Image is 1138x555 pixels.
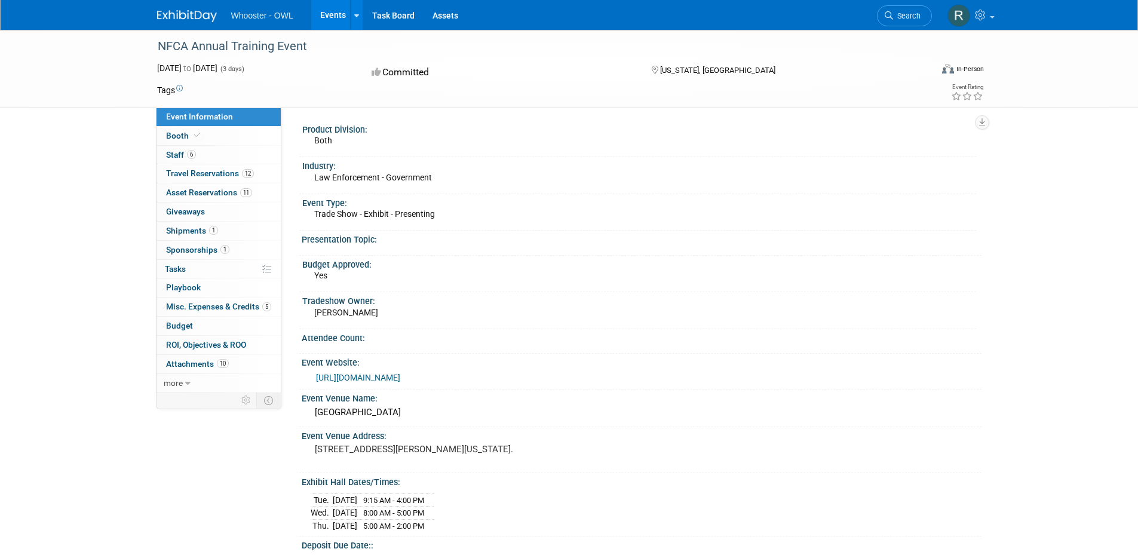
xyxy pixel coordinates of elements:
[947,4,970,27] img: Robert Dugan
[166,168,254,178] span: Travel Reservations
[363,522,424,531] span: 5:00 AM - 2:00 PM
[363,508,424,517] span: 8:00 AM - 5:00 PM
[956,65,984,73] div: In-Person
[220,245,229,254] span: 1
[314,209,435,219] span: Trade Show - Exhibit - Presenting
[311,403,973,422] div: [GEOGRAPHIC_DATA]
[182,63,193,73] span: to
[165,264,186,274] span: Tasks
[316,373,400,382] a: [URL][DOMAIN_NAME]
[314,271,327,280] span: Yes
[314,308,378,317] span: [PERSON_NAME]
[157,10,217,22] img: ExhibitDay
[166,226,218,235] span: Shipments
[166,188,252,197] span: Asset Reservations
[256,393,281,408] td: Toggle Event Tabs
[166,321,193,330] span: Budget
[157,84,183,96] td: Tags
[166,131,203,140] span: Booth
[262,302,271,311] span: 5
[302,427,981,442] div: Event Venue Address:
[166,340,246,349] span: ROI, Objectives & ROO
[187,150,196,159] span: 6
[242,169,254,178] span: 12
[157,203,281,221] a: Giveaways
[166,207,205,216] span: Giveaways
[157,355,281,373] a: Attachments10
[302,256,976,271] div: Budget Approved:
[166,359,229,369] span: Attachments
[219,65,244,73] span: (3 days)
[157,374,281,393] a: more
[217,359,229,368] span: 10
[166,150,196,160] span: Staff
[951,84,983,90] div: Event Rating
[302,536,981,551] div: Deposit Due Date::
[157,317,281,335] a: Budget
[314,173,432,182] span: Law Enforcement - Government
[660,66,775,75] span: [US_STATE], [GEOGRAPHIC_DATA]
[333,493,357,507] td: [DATE]
[942,64,954,73] img: Format-Inperson.png
[302,194,976,209] div: Event Type:
[368,62,632,83] div: Committed
[209,226,218,235] span: 1
[302,292,976,307] div: Tradeshow Owner:
[302,329,981,344] div: Attendee Count:
[240,188,252,197] span: 11
[166,112,233,121] span: Event Information
[302,473,981,488] div: Exhibit Hall Dates/Times:
[166,302,271,311] span: Misc. Expenses & Credits
[311,507,333,520] td: Wed.
[157,63,217,73] span: [DATE] [DATE]
[311,493,333,507] td: Tue.
[333,519,357,532] td: [DATE]
[311,519,333,532] td: Thu.
[157,278,281,297] a: Playbook
[194,132,200,139] i: Booth reservation complete
[157,336,281,354] a: ROI, Objectives & ROO
[302,390,981,404] div: Event Venue Name:
[877,5,932,26] a: Search
[157,127,281,145] a: Booth
[333,507,357,520] td: [DATE]
[302,157,976,172] div: Industry:
[166,283,201,292] span: Playbook
[231,11,293,20] span: Whooster - OWL
[157,298,281,316] a: Misc. Expenses & Credits5
[164,378,183,388] span: more
[302,354,981,369] div: Event Website:
[157,183,281,202] a: Asset Reservations11
[157,164,281,183] a: Travel Reservations12
[315,444,572,455] pre: [STREET_ADDRESS][PERSON_NAME][US_STATE].
[302,231,981,246] div: Presentation Topic:
[893,11,921,20] span: Search
[157,108,281,126] a: Event Information
[861,62,984,80] div: Event Format
[157,222,281,240] a: Shipments1
[157,241,281,259] a: Sponsorships1
[154,36,914,57] div: NFCA Annual Training Event
[302,121,976,136] div: Product Division:
[166,245,229,254] span: Sponsorships
[314,136,332,145] span: Both
[363,496,424,505] span: 9:15 AM - 4:00 PM
[157,146,281,164] a: Staff6
[157,260,281,278] a: Tasks
[236,393,257,408] td: Personalize Event Tab Strip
